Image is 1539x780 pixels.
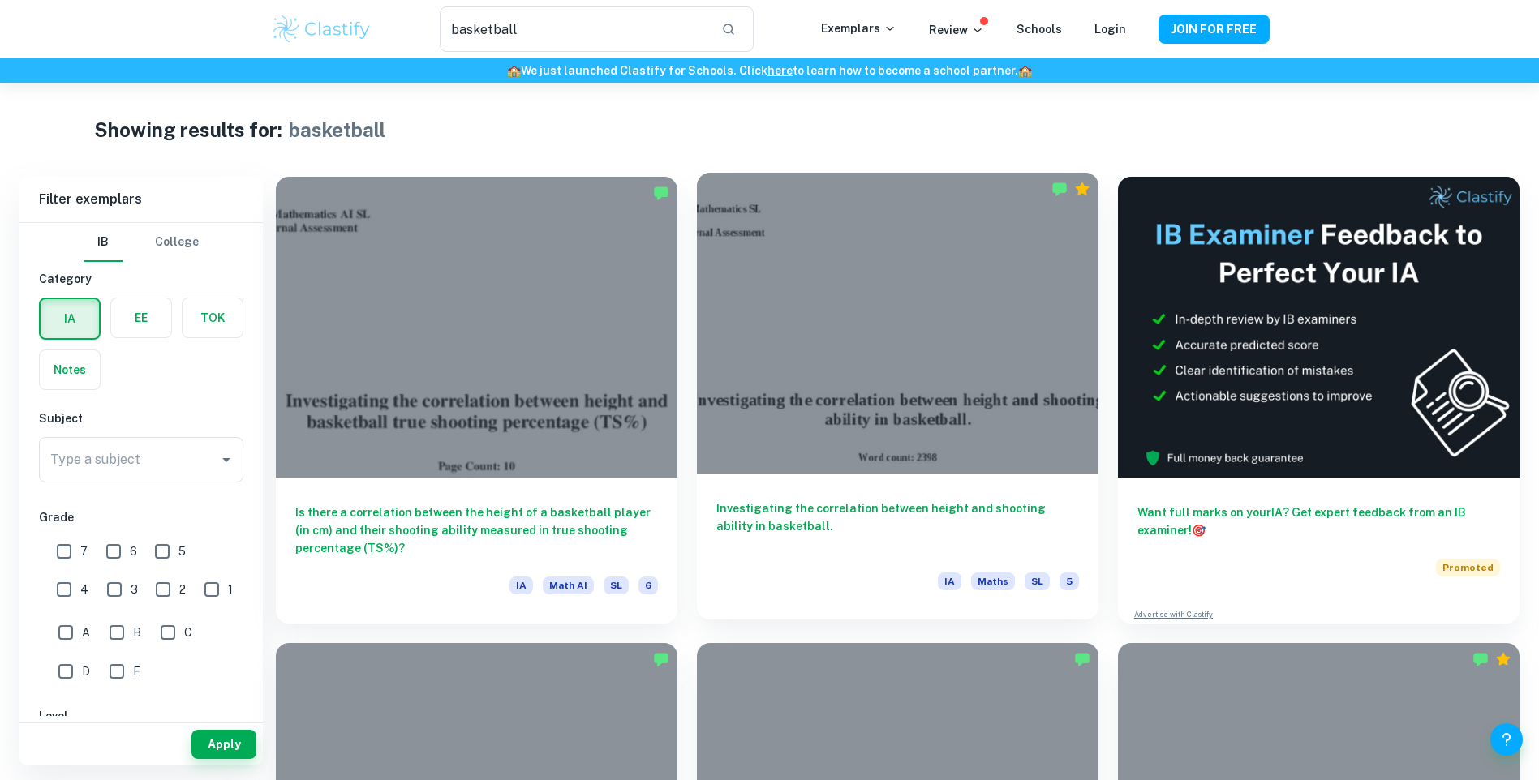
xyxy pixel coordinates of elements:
[19,177,263,222] h6: Filter exemplars
[131,581,138,598] span: 3
[94,115,282,144] h1: Showing results for:
[155,223,199,262] button: College
[184,624,192,641] span: C
[1137,504,1500,539] h6: Want full marks on your IA ? Get expert feedback from an IB examiner!
[767,64,793,77] a: here
[1051,181,1068,197] img: Marked
[39,508,243,526] h6: Grade
[39,707,243,725] h6: Level
[1074,651,1090,667] img: Marked
[270,13,373,45] img: Clastify logo
[971,572,1015,590] span: Maths
[39,409,243,427] h6: Subject
[84,223,123,262] button: IB
[1490,723,1523,756] button: Help and Feedback
[543,576,594,594] span: Math AI
[228,581,233,598] span: 1
[929,21,984,39] p: Review
[133,624,141,641] span: B
[130,542,137,560] span: 6
[178,542,186,560] span: 5
[1025,572,1050,590] span: SL
[183,298,243,337] button: TOK
[1159,15,1270,44] button: JOIN FOR FREE
[821,19,896,37] p: Exemplars
[716,499,1079,553] h6: Investigating the correlation between height and shooting ability in basketball.
[440,6,707,52] input: Search for any exemplars...
[289,115,385,144] h1: basketball
[179,581,186,598] span: 2
[1118,177,1520,624] a: Want full marks on yourIA? Get expert feedback from an IB examiner!PromotedAdvertise with Clastify
[1472,651,1489,667] img: Marked
[84,223,199,262] div: Filter type choice
[41,299,99,338] button: IA
[215,448,238,471] button: Open
[653,651,669,667] img: Marked
[1192,524,1206,537] span: 🎯
[638,576,658,594] span: 6
[111,298,171,337] button: EE
[40,350,100,389] button: Notes
[653,185,669,201] img: Marked
[39,270,243,288] h6: Category
[1017,23,1062,36] a: Schools
[82,624,90,641] span: A
[1134,609,1213,620] a: Advertise with Clastify
[1436,559,1500,576] span: Promoted
[1018,64,1032,77] span: 🏫
[509,576,533,594] span: IA
[1074,181,1090,197] div: Premium
[133,662,140,680] span: E
[295,504,658,557] h6: Is there a correlation between the height of a basketball player (in cm) and their shooting abili...
[80,581,88,598] span: 4
[938,572,961,590] span: IA
[1495,651,1511,667] div: Premium
[80,542,88,560] span: 7
[697,177,1098,624] a: Investigating the correlation between height and shooting ability in basketball.IAMathsSL5
[3,62,1536,79] h6: We just launched Clastify for Schools. Click to learn how to become a school partner.
[1094,23,1126,36] a: Login
[191,730,256,759] button: Apply
[276,177,677,624] a: Is there a correlation between the height of a basketball player (in cm) and their shooting abili...
[1060,572,1079,590] span: 5
[604,576,629,594] span: SL
[82,662,90,680] span: D
[1118,177,1520,478] img: Thumbnail
[507,64,521,77] span: 🏫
